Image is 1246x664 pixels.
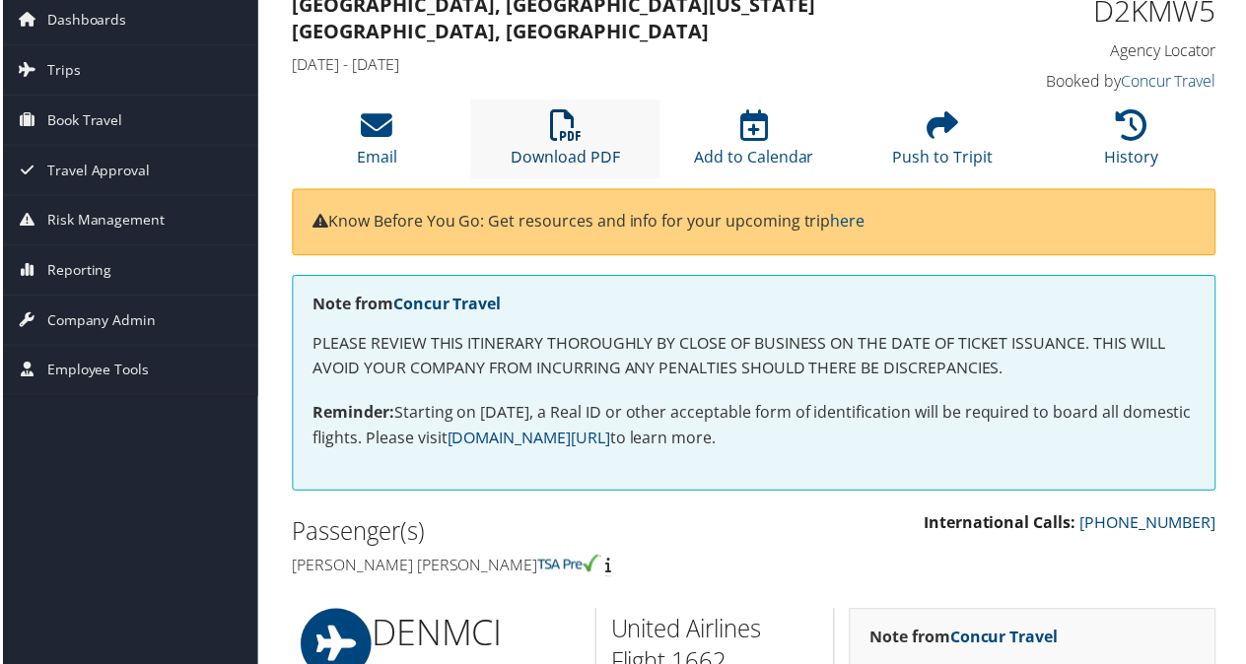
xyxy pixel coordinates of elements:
h4: Booked by [1009,71,1219,93]
span: Trips [44,46,78,96]
p: Starting on [DATE], a Real ID or other acceptable form of identification will be required to boar... [311,403,1199,453]
span: Reporting [44,247,109,297]
span: Book Travel [44,97,120,146]
h4: [PERSON_NAME] [PERSON_NAME] [291,558,740,579]
h2: Passenger(s) [291,517,740,551]
strong: Reminder: [311,404,393,426]
span: Travel Approval [44,147,148,196]
a: Concur Travel [392,295,501,316]
p: PLEASE REVIEW THIS ITINERARY THOROUGHLY BY CLOSE OF BUSINESS ON THE DATE OF TICKET ISSUANCE. THIS... [311,333,1199,383]
a: here [832,212,866,233]
a: Concur Travel [952,630,1061,651]
strong: International Calls: [926,514,1078,536]
h4: Agency Locator [1009,40,1219,62]
h1: DEN MCI [371,612,581,661]
a: Add to Calendar [695,121,815,168]
strong: Note from [311,295,501,316]
span: Company Admin [44,298,154,347]
p: Know Before You Go: Get resources and info for your upcoming trip [311,211,1199,236]
a: Download PDF [511,121,620,168]
a: Email [356,121,396,168]
a: Push to Tripit [894,121,995,168]
img: tsa-precheck.png [537,558,601,575]
a: History [1107,121,1161,168]
a: Concur Travel [1124,71,1219,93]
h4: [DATE] - [DATE] [291,54,980,76]
strong: Note from [871,630,1061,651]
a: [PHONE_NUMBER] [1082,514,1219,536]
a: [DOMAIN_NAME][URL] [447,430,610,451]
span: Employee Tools [44,348,147,397]
span: Risk Management [44,197,163,246]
